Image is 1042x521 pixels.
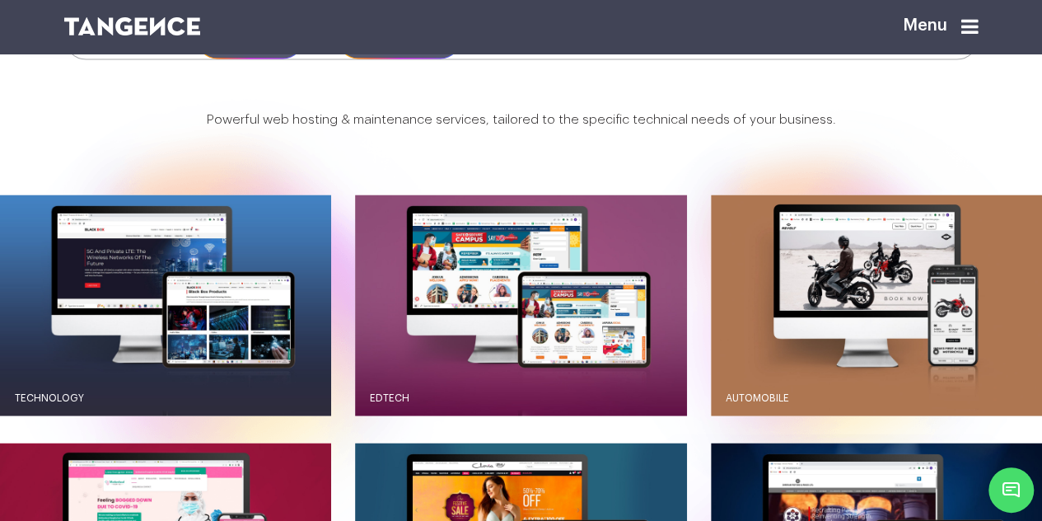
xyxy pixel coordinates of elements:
a: Edtech [355,378,686,418]
span: Edtech [370,392,409,402]
a: Automobile [711,378,1042,418]
img: logo SVG [64,17,201,35]
button: Automobile [711,195,1042,415]
button: Edtech [355,195,686,415]
span: Chat Widget [988,467,1034,513]
span: Automobile [726,392,789,402]
span: Technology [15,392,84,402]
